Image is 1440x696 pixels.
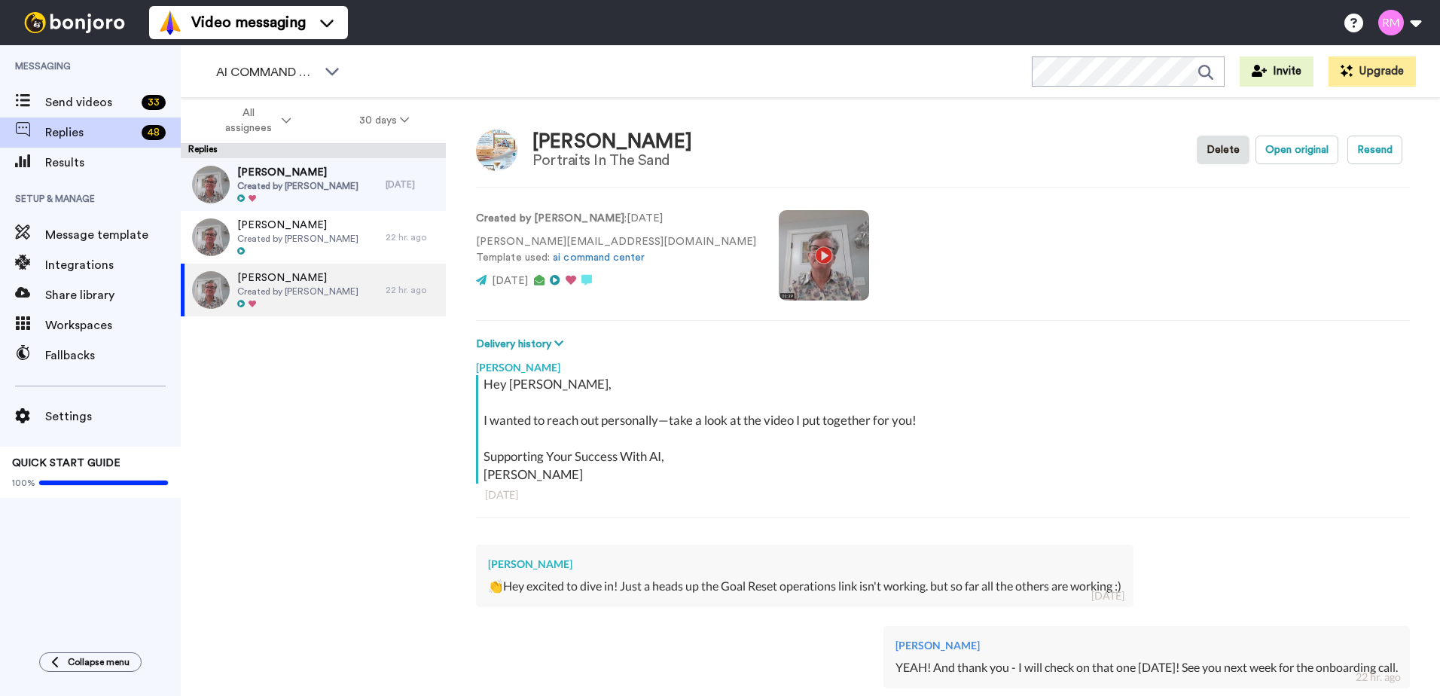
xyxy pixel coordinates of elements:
[45,408,181,426] span: Settings
[237,165,358,180] span: [PERSON_NAME]
[492,276,528,286] span: [DATE]
[39,652,142,672] button: Collapse menu
[488,557,1121,572] div: [PERSON_NAME]
[532,152,692,169] div: Portraits In The Sand
[181,211,446,264] a: [PERSON_NAME]Created by [PERSON_NAME]22 hr. ago
[386,179,438,191] div: [DATE]
[12,477,35,489] span: 100%
[1197,136,1249,164] button: Delete
[484,375,1406,484] div: Hey [PERSON_NAME], I wanted to reach out personally—take a look at the video I put together for y...
[237,218,358,233] span: [PERSON_NAME]
[158,11,182,35] img: vm-color.svg
[488,578,1121,595] div: 👏Hey excited to dive in! Just a heads up the Goal Reset operations link isn't working. but so far...
[1347,136,1402,164] button: Resend
[237,180,358,192] span: Created by [PERSON_NAME]
[895,638,1398,653] div: [PERSON_NAME]
[485,487,1401,502] div: [DATE]
[476,353,1410,375] div: [PERSON_NAME]
[181,158,446,211] a: [PERSON_NAME]Created by [PERSON_NAME][DATE]
[45,316,181,334] span: Workspaces
[386,284,438,296] div: 22 hr. ago
[142,95,166,110] div: 33
[45,286,181,304] span: Share library
[192,218,230,256] img: 543dbfbf-edac-4f6e-b2f4-116dbbb431c9-thumb.jpg
[1091,588,1124,603] div: [DATE]
[45,346,181,365] span: Fallbacks
[237,285,358,298] span: Created by [PERSON_NAME]
[476,213,624,224] strong: Created by [PERSON_NAME]
[237,270,358,285] span: [PERSON_NAME]
[142,125,166,140] div: 48
[237,233,358,245] span: Created by [PERSON_NAME]
[192,166,230,203] img: e6d56e48-aa67-4f91-8c77-303d465e5eb2-thumb.jpg
[553,252,645,263] a: ai command center
[181,264,446,316] a: [PERSON_NAME]Created by [PERSON_NAME]22 hr. ago
[532,131,692,153] div: [PERSON_NAME]
[216,63,317,81] span: AI COMMAND CENTER - ACTIVE
[45,93,136,111] span: Send videos
[386,231,438,243] div: 22 hr. ago
[218,105,279,136] span: All assignees
[192,271,230,309] img: 543dbfbf-edac-4f6e-b2f4-116dbbb431c9-thumb.jpg
[68,656,130,668] span: Collapse menu
[476,211,756,227] p: : [DATE]
[325,107,444,134] button: 30 days
[18,12,131,33] img: bj-logo-header-white.svg
[45,154,181,172] span: Results
[45,256,181,274] span: Integrations
[476,336,568,353] button: Delivery history
[181,143,446,158] div: Replies
[1240,56,1313,87] button: Invite
[476,130,517,171] img: Image of Carrie
[1255,136,1338,164] button: Open original
[1356,670,1401,685] div: 22 hr. ago
[191,12,306,33] span: Video messaging
[1329,56,1416,87] button: Upgrade
[184,99,325,142] button: All assignees
[895,659,1398,676] div: YEAH! And thank you - I will check on that one [DATE]! See you next week for the onboarding call.
[12,458,121,469] span: QUICK START GUIDE
[45,226,181,244] span: Message template
[476,234,756,266] p: [PERSON_NAME][EMAIL_ADDRESS][DOMAIN_NAME] Template used:
[45,124,136,142] span: Replies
